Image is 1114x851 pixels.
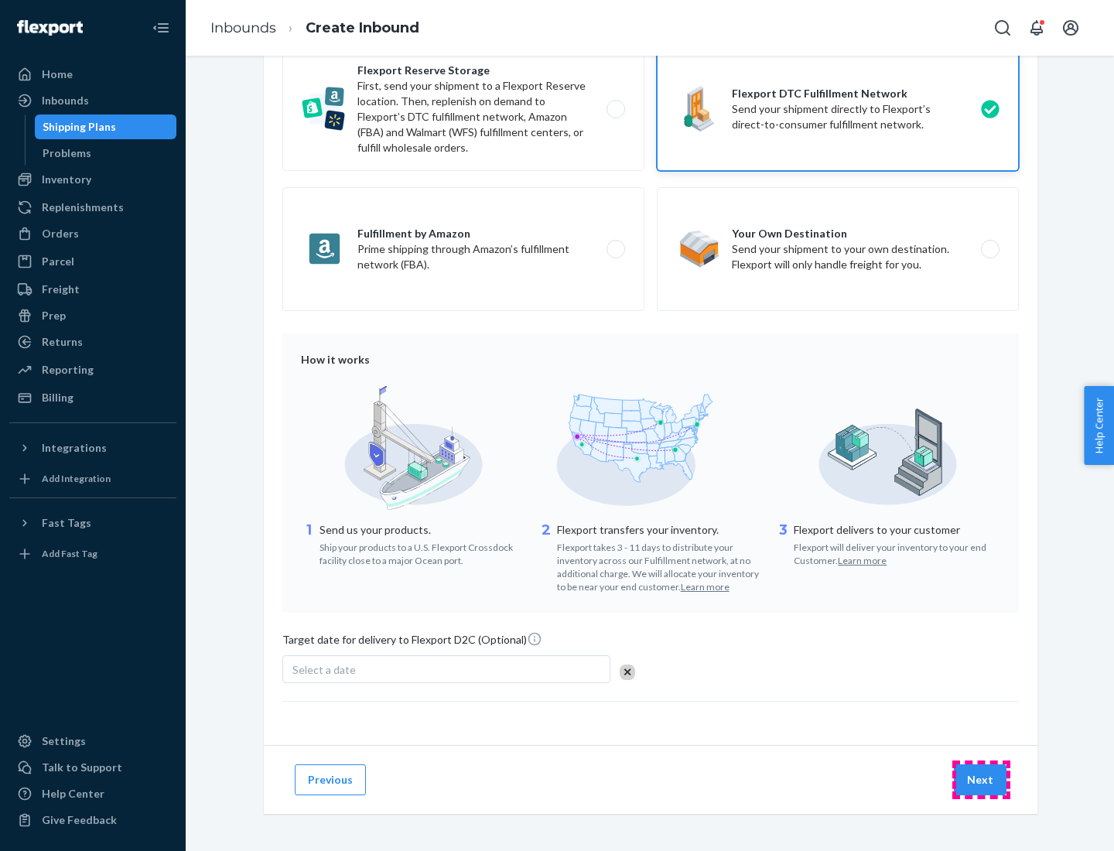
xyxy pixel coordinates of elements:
[987,12,1018,43] button: Open Search Box
[9,781,176,806] a: Help Center
[9,303,176,328] a: Prep
[198,5,432,51] ol: breadcrumbs
[42,172,91,187] div: Inventory
[42,390,73,405] div: Billing
[35,141,177,166] a: Problems
[42,812,117,828] div: Give Feedback
[42,362,94,378] div: Reporting
[9,511,176,535] button: Fast Tags
[9,808,176,832] button: Give Feedback
[42,515,91,531] div: Fast Tags
[43,119,116,135] div: Shipping Plans
[557,538,764,594] div: Flexport takes 3 - 11 days to distribute your inventory across our Fulfillment network, at no add...
[9,467,176,491] a: Add Integration
[42,308,66,323] div: Prep
[42,547,97,560] div: Add Fast Tag
[538,521,554,594] div: 2
[9,167,176,192] a: Inventory
[9,221,176,246] a: Orders
[145,12,176,43] button: Close Navigation
[9,88,176,113] a: Inbounds
[306,19,419,36] a: Create Inbound
[42,733,86,749] div: Settings
[9,249,176,274] a: Parcel
[9,330,176,354] a: Returns
[9,385,176,410] a: Billing
[295,764,366,795] button: Previous
[42,472,111,485] div: Add Integration
[9,195,176,220] a: Replenishments
[42,93,89,108] div: Inbounds
[42,282,80,297] div: Freight
[42,334,83,350] div: Returns
[9,277,176,302] a: Freight
[794,522,1000,538] p: Flexport delivers to your customer
[42,440,107,456] div: Integrations
[954,764,1006,795] button: Next
[17,20,83,36] img: Flexport logo
[320,538,526,567] div: Ship your products to a U.S. Flexport Crossdock facility close to a major Ocean port.
[42,760,122,775] div: Talk to Support
[9,542,176,566] a: Add Fast Tag
[42,67,73,82] div: Home
[9,357,176,382] a: Reporting
[320,522,526,538] p: Send us your products.
[292,663,356,676] span: Select a date
[301,352,1000,367] div: How it works
[1055,12,1086,43] button: Open account menu
[9,729,176,754] a: Settings
[838,554,887,567] button: Learn more
[9,62,176,87] a: Home
[42,254,74,269] div: Parcel
[9,755,176,780] a: Talk to Support
[681,580,730,593] button: Learn more
[775,521,791,567] div: 3
[557,522,764,538] p: Flexport transfers your inventory.
[9,436,176,460] button: Integrations
[1021,12,1052,43] button: Open notifications
[282,631,542,654] span: Target date for delivery to Flexport D2C (Optional)
[301,521,316,567] div: 1
[210,19,276,36] a: Inbounds
[42,786,104,801] div: Help Center
[42,200,124,215] div: Replenishments
[35,114,177,139] a: Shipping Plans
[42,226,79,241] div: Orders
[794,538,1000,567] div: Flexport will deliver your inventory to your end Customer.
[43,145,91,161] div: Problems
[1084,386,1114,465] button: Help Center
